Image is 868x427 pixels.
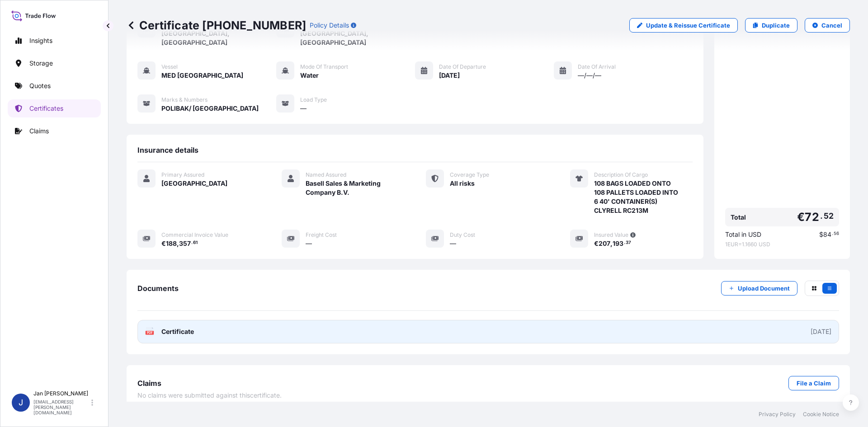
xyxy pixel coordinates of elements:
span: Commercial Invoice Value [161,231,228,239]
span: 207 [599,240,610,247]
p: Certificate [PHONE_NUMBER] [127,18,306,33]
p: Cancel [821,21,842,30]
p: Jan [PERSON_NAME] [33,390,90,397]
span: Mode of Transport [300,63,348,70]
p: Claims [29,127,49,136]
span: —/—/— [578,71,601,80]
p: Insights [29,36,52,45]
span: Marks & Numbers [161,96,208,103]
span: Load Type [300,96,327,103]
span: . [832,232,833,235]
span: € [161,240,166,247]
span: . [624,241,625,244]
span: Date of Departure [439,63,486,70]
span: — [300,104,307,113]
span: 61 [193,241,198,244]
span: Coverage Type [450,171,489,178]
button: Cancel [805,18,850,33]
span: Named Assured [306,171,346,178]
span: Certificate [161,327,194,336]
span: . [820,213,823,219]
span: [DATE] [439,71,460,80]
a: Certificates [8,99,101,117]
p: Duplicate [762,21,790,30]
button: Upload Document [721,281,797,296]
span: Basell Sales & Marketing Company B.V. [306,179,404,197]
a: Quotes [8,77,101,95]
p: Certificates [29,104,63,113]
span: , [610,240,613,247]
span: — [306,239,312,248]
div: [DATE] [811,327,831,336]
a: Storage [8,54,101,72]
span: 37 [626,241,631,244]
span: 52 [824,213,834,219]
span: € [797,211,805,223]
a: Update & Reissue Certificate [629,18,738,33]
p: Storage [29,59,53,68]
span: J [19,398,23,407]
span: Duty Cost [450,231,475,239]
span: $ [819,231,823,238]
span: Claims [137,379,161,388]
span: 188 [166,240,177,247]
span: All risks [450,179,475,188]
a: Claims [8,122,101,140]
a: Privacy Policy [759,411,796,418]
span: Total [731,213,746,222]
p: Quotes [29,81,51,90]
span: [GEOGRAPHIC_DATA] [161,179,227,188]
span: . [191,241,193,244]
span: 108 BAGS LOADED ONTO 108 PALLETS LOADED INTO 6 40' CONTAINER(S) CLYRELL RC213M [594,179,678,215]
a: File a Claim [788,376,839,390]
p: File a Claim [797,379,831,388]
span: Total in USD [725,230,761,239]
span: 72 [805,211,819,223]
span: No claims were submitted against this certificate . [137,391,282,400]
span: Description Of Cargo [594,171,648,178]
text: PDF [147,331,153,334]
span: Insured Value [594,231,628,239]
span: — [450,239,456,248]
p: Upload Document [738,284,790,293]
span: Documents [137,284,179,293]
span: € [594,240,599,247]
span: Freight Cost [306,231,337,239]
span: Date of Arrival [578,63,616,70]
a: Insights [8,32,101,50]
span: 193 [613,240,623,247]
span: Insurance details [137,145,198,155]
span: Vessel [161,63,178,70]
span: MED [GEOGRAPHIC_DATA] [161,71,243,80]
p: Policy Details [310,21,349,30]
span: 56 [834,232,839,235]
span: , [177,240,179,247]
span: POLIBAK/ [GEOGRAPHIC_DATA] [161,104,259,113]
span: Water [300,71,319,80]
a: PDFCertificate[DATE] [137,320,839,343]
span: Primary Assured [161,171,204,178]
p: [EMAIL_ADDRESS][PERSON_NAME][DOMAIN_NAME] [33,399,90,415]
a: Duplicate [745,18,797,33]
span: 84 [823,231,831,238]
span: 357 [179,240,191,247]
span: 1 EUR = 1.1660 USD [725,241,839,248]
a: Cookie Notice [803,411,839,418]
p: Update & Reissue Certificate [646,21,730,30]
